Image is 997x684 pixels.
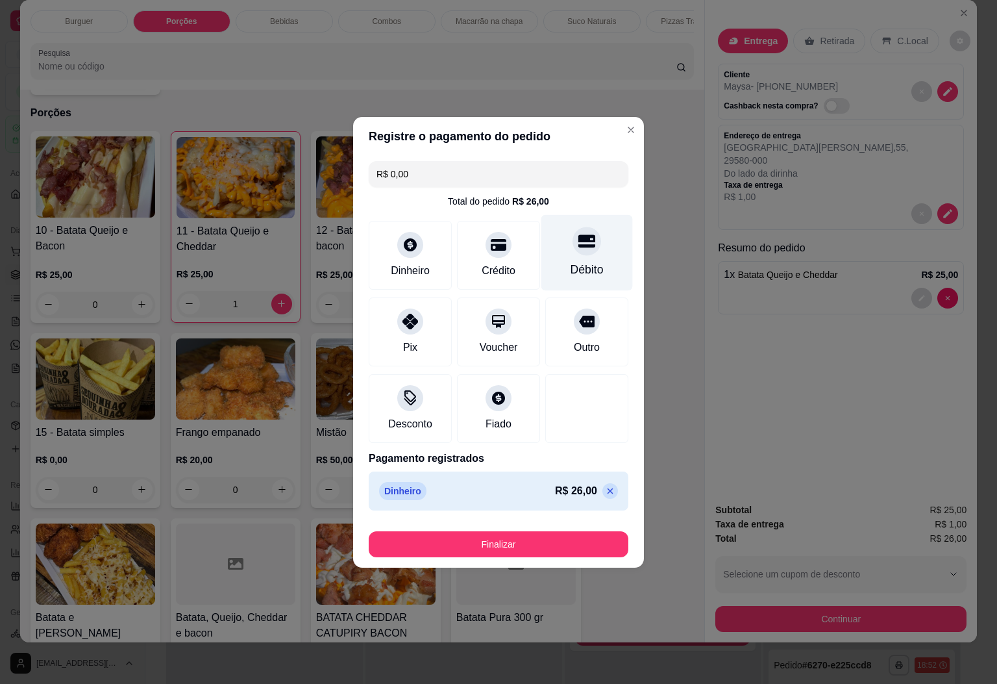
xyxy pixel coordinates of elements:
[571,261,604,278] div: Débito
[369,531,628,557] button: Finalizar
[391,263,430,279] div: Dinheiro
[379,482,426,500] p: Dinheiro
[448,195,549,208] div: Total do pedido
[388,416,432,432] div: Desconto
[480,340,518,355] div: Voucher
[555,483,597,499] p: R$ 26,00
[621,120,641,140] button: Close
[369,451,628,466] p: Pagamento registrados
[512,195,549,208] div: R$ 26,00
[376,161,621,187] input: Ex.: hambúrguer de cordeiro
[486,416,511,432] div: Fiado
[403,340,417,355] div: Pix
[574,340,600,355] div: Outro
[482,263,515,279] div: Crédito
[353,117,644,156] header: Registre o pagamento do pedido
